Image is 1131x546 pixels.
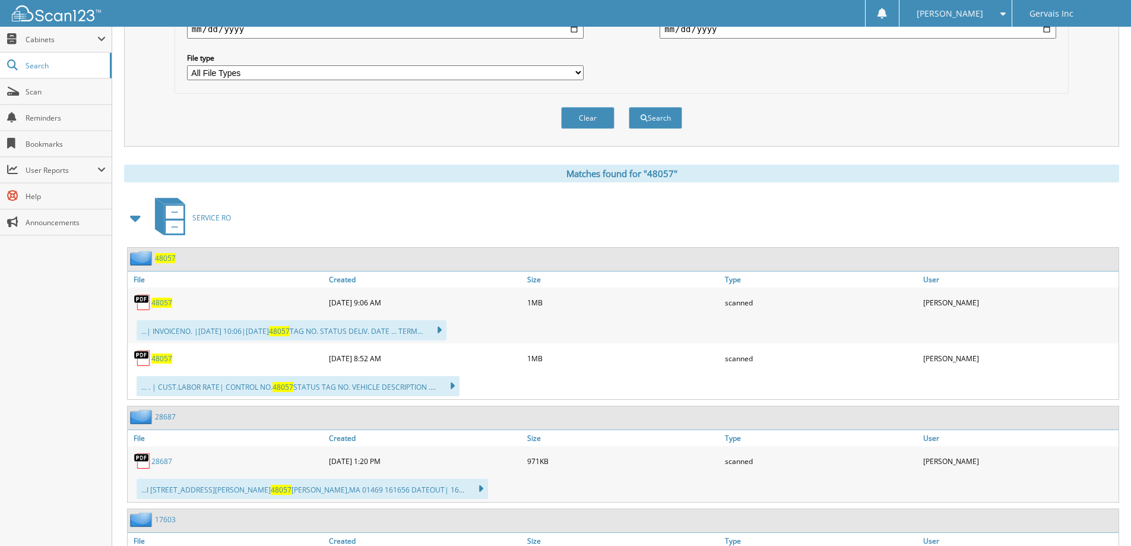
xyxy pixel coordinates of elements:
img: PDF.png [134,349,151,367]
div: [DATE] 8:52 AM [326,346,524,370]
input: start [187,20,584,39]
div: [DATE] 9:06 AM [326,291,524,314]
a: SERVICE RO [148,194,231,241]
a: 48057 [151,354,172,364]
div: [PERSON_NAME] [920,291,1119,314]
div: [PERSON_NAME] [920,346,1119,370]
label: File type [187,53,584,63]
img: folder2.png [130,512,155,527]
div: ...I [STREET_ADDRESS][PERSON_NAME] [PERSON_NAME],MA 01469 161656 DATEOUT| 16... [137,479,488,499]
img: folder2.png [130,409,155,424]
span: 48057 [269,326,290,336]
div: 971KB [524,449,723,473]
input: end [660,20,1056,39]
div: 1MB [524,291,723,314]
a: Type [722,430,920,446]
span: Bookmarks [26,139,106,149]
div: ...| INVOICENO. |[DATE] 10:06|[DATE] TAG NO. STATUS DELIV. DATE ... TERM... [137,320,446,340]
span: Scan [26,87,106,97]
span: Gervais Inc [1029,10,1073,17]
div: Matches found for "48057" [124,165,1119,182]
span: Help [26,191,106,201]
a: Size [524,430,723,446]
a: File [128,272,326,288]
span: [PERSON_NAME] [917,10,983,17]
div: [DATE] 1:20 PM [326,449,524,473]
button: Search [629,107,682,129]
a: Created [326,272,524,288]
span: 48057 [271,485,292,495]
a: User [920,430,1119,446]
img: PDF.png [134,452,151,470]
div: ... . | CUST.LABOR RATE| CONTROL NO. STATUS TAG NO. VEHICLE DESCRIPTION .... [137,376,460,396]
span: Search [26,61,104,71]
a: User [920,272,1119,288]
div: [PERSON_NAME] [920,449,1119,473]
div: scanned [722,346,920,370]
a: 17603 [155,515,176,525]
a: 28687 [151,456,172,466]
button: Clear [561,107,614,129]
a: 48057 [155,253,176,263]
div: scanned [722,291,920,314]
a: 48057 [151,298,172,308]
iframe: Chat Widget [1072,489,1131,546]
img: scan123-logo-white.svg [12,5,101,21]
span: SERVICE RO [192,213,231,223]
img: folder2.png [130,251,155,266]
a: Size [524,272,723,288]
img: PDF.png [134,293,151,311]
span: User Reports [26,165,97,175]
a: File [128,430,326,446]
span: Reminders [26,113,106,123]
div: scanned [722,449,920,473]
span: Cabinets [26,34,97,45]
span: Announcements [26,217,106,228]
a: 28687 [155,412,176,422]
span: 48057 [273,382,293,392]
div: 1MB [524,346,723,370]
a: Type [722,272,920,288]
a: Created [326,430,524,446]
